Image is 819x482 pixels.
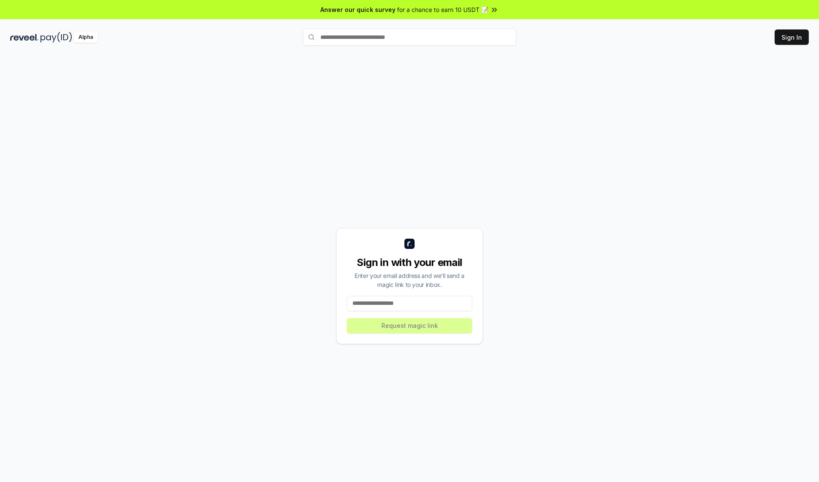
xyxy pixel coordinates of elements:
span: Answer our quick survey [320,5,395,14]
div: Alpha [74,32,98,43]
div: Sign in with your email [347,256,472,269]
img: pay_id [41,32,72,43]
img: logo_small [404,239,415,249]
span: for a chance to earn 10 USDT 📝 [397,5,488,14]
img: reveel_dark [10,32,39,43]
div: Enter your email address and we’ll send a magic link to your inbox. [347,271,472,289]
button: Sign In [775,29,809,45]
